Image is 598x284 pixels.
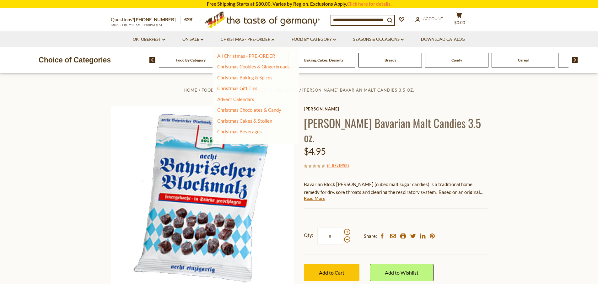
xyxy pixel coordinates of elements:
[217,64,290,69] a: Christmas Cookies & Gingerbreads
[217,75,272,80] a: Christmas Baking & Spices
[304,195,325,201] a: Read More
[304,180,488,196] p: Bavarian Block [PERSON_NAME] (cubed malt sugar candies) is a traditional home remedy for dry, sor...
[364,232,377,240] span: Share:
[304,264,359,281] button: Add to Cart
[202,88,247,93] a: Food By Category
[111,16,180,24] p: Questions?
[304,106,488,111] a: [PERSON_NAME]
[304,231,313,239] strong: Qty:
[347,1,391,7] a: Click here for details.
[217,53,275,59] a: All Christmas - PRE-ORDER
[385,58,396,62] a: Breads
[421,36,465,43] a: Download Catalog
[415,15,443,22] a: Account
[423,16,443,21] span: Account
[518,58,529,62] a: Cereal
[450,12,469,28] button: $0.00
[184,88,197,93] a: Home
[304,58,343,62] a: Baking, Cakes, Desserts
[134,17,176,22] a: [PHONE_NUMBER]
[327,162,349,169] span: ( )
[302,88,414,93] a: [PERSON_NAME] Bavarian Malt Candies 3.5 oz.
[176,58,206,62] a: Food By Category
[328,162,347,169] a: 0 Reviews
[317,228,343,245] input: Qty:
[221,36,274,43] a: Christmas - PRE-ORDER
[217,129,262,134] a: Christmas Beverages
[149,57,155,63] img: previous arrow
[370,264,434,281] a: Add to Wishlist
[292,36,336,43] a: Food By Category
[319,270,344,276] span: Add to Cart
[111,23,164,27] span: MON - FRI, 9:00AM - 5:00PM (EST)
[304,146,326,157] span: $4.95
[454,20,465,25] span: $0.00
[353,36,404,43] a: Seasons & Occasions
[572,57,578,63] img: next arrow
[133,36,165,43] a: Oktoberfest
[217,85,257,91] a: Christmas Gift Tins
[217,118,272,124] a: Christmas Cakes & Stollen
[217,107,281,113] a: Christmas Chocolates & Candy
[217,96,254,102] a: Advent Calendars
[451,58,462,62] a: Candy
[304,116,488,144] h1: [PERSON_NAME] Bavarian Malt Candies 3.5 oz.
[182,36,203,43] a: On Sale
